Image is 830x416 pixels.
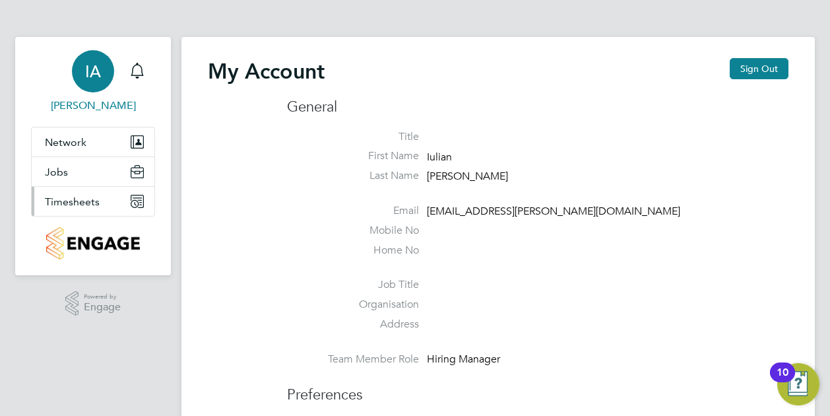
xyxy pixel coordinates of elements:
button: Open Resource Center, 10 new notifications [777,363,819,405]
span: Timesheets [45,195,100,208]
span: IA [85,63,101,80]
a: IA[PERSON_NAME] [31,50,155,114]
a: Powered byEngage [65,291,121,316]
div: 10 [777,372,788,390]
label: Home No [287,244,419,258]
div: Hiring Manager [427,353,552,366]
button: Jobs [32,157,154,186]
label: Mobile No [287,224,419,238]
nav: Main navigation [15,37,171,275]
button: Network [32,127,154,156]
span: Powered by [84,291,121,302]
label: Last Name [287,169,419,183]
label: Job Title [287,278,419,292]
span: Jobs [45,166,68,178]
label: Title [287,130,419,144]
a: Go to home page [31,227,155,260]
h3: Preferences [287,372,788,405]
span: Network [45,136,86,149]
img: countryside-properties-logo-retina.png [46,227,139,260]
label: Address [287,318,419,331]
label: Email [287,204,419,218]
h3: General [287,98,788,117]
label: First Name [287,149,419,163]
label: Team Member Role [287,353,419,366]
h2: My Account [208,58,325,85]
button: Sign Out [730,58,788,79]
button: Timesheets [32,187,154,216]
span: [EMAIL_ADDRESS][PERSON_NAME][DOMAIN_NAME] [427,205,680,218]
label: Organisation [287,298,419,312]
span: Iulian Ardeleanu [31,98,155,114]
span: Iulian [427,151,452,164]
span: Engage [84,302,121,313]
span: [PERSON_NAME] [427,170,508,183]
